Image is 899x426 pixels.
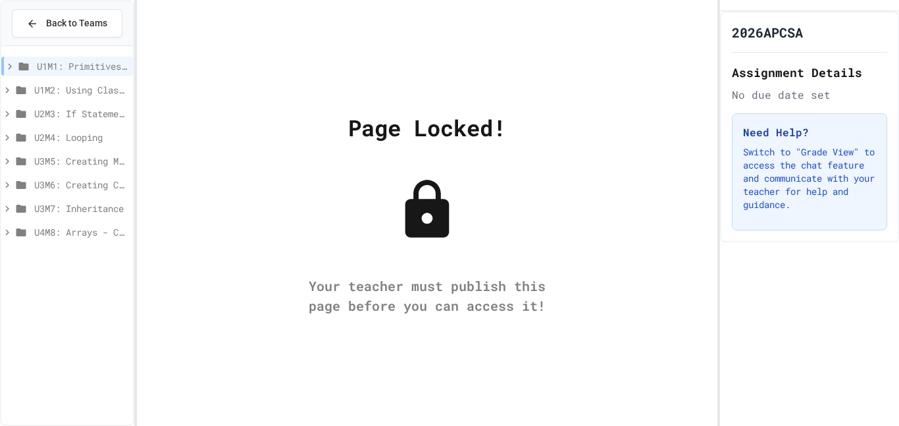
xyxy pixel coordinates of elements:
[732,23,803,41] h1: 2026APCSA
[37,59,128,73] span: U1M1: Primitives, Variables, Basic I/O
[348,111,506,144] div: Page Locked!
[34,178,128,192] span: U3M6: Creating Classes
[743,124,876,140] h3: Need Help?
[34,83,128,97] span: U1M2: Using Classes and Objects
[12,9,122,38] button: Back to Teams
[743,146,876,211] p: Switch to "Grade View" to access the chat feature and communicate with your teacher for help and ...
[34,154,128,168] span: U3M5: Creating Methods
[34,107,128,120] span: U2M3: If Statements & Control Flow
[34,225,128,239] span: U4M8: Arrays - Creation, Access & Traversal
[732,87,887,103] div: No due date set
[34,130,128,144] span: U2M4: Looping
[46,16,107,30] span: Back to Teams
[295,276,559,315] div: Your teacher must publish this page before you can access it!
[34,201,128,215] span: U3M7: Inheritance
[732,63,887,82] h2: Assignment Details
